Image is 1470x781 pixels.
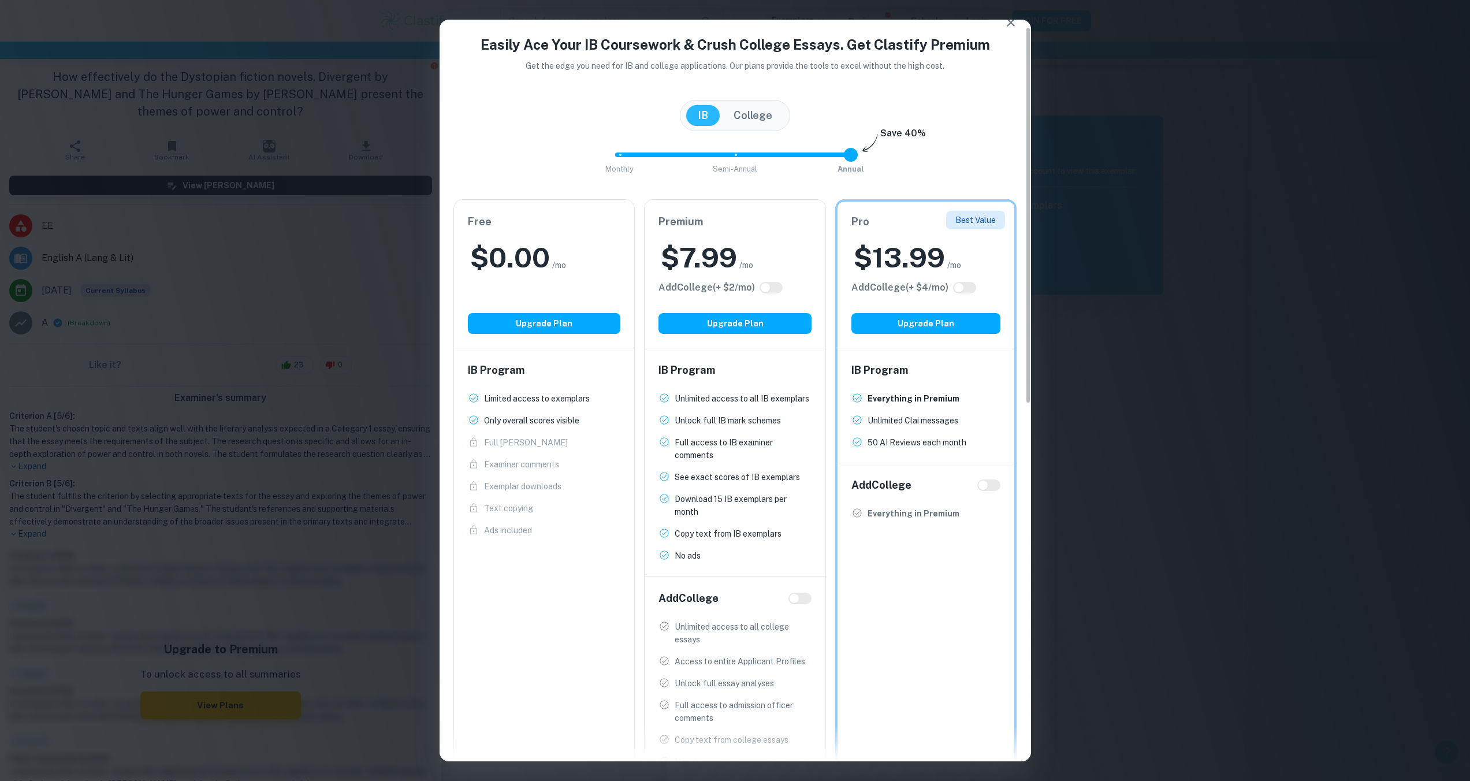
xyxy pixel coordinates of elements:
[675,414,781,427] p: Unlock full IB mark schemes
[862,133,878,153] img: subscription-arrow.svg
[675,436,812,462] p: Full access to IB examiner comments
[868,436,966,449] p: 50 AI Reviews each month
[868,414,958,427] p: Unlimited Clai messages
[675,471,800,484] p: See exact scores of IB exemplars
[468,214,621,230] h6: Free
[851,477,911,493] h6: Add College
[484,524,532,537] p: Ads included
[484,436,568,449] p: Full [PERSON_NAME]
[868,392,959,405] p: Everything in Premium
[675,392,809,405] p: Unlimited access to all IB exemplars
[552,259,566,272] span: /mo
[470,239,550,276] h2: $ 0.00
[468,362,621,378] h6: IB Program
[658,313,812,334] button: Upgrade Plan
[675,677,774,690] p: Unlock full essay analyses
[851,214,1001,230] h6: Pro
[484,480,561,493] p: Exemplar downloads
[484,458,559,471] p: Examiner comments
[484,414,579,427] p: Only overall scores visible
[686,105,720,126] button: IB
[722,105,784,126] button: College
[658,590,719,607] h6: Add College
[658,281,755,295] h6: Click to see all the additional College features.
[947,259,961,272] span: /mo
[658,214,812,230] h6: Premium
[675,527,781,540] p: Copy text from IB exemplars
[955,214,996,226] p: Best Value
[509,59,961,72] p: Get the edge you need for IB and college applications. Our plans provide the tools to excel witho...
[851,362,1001,378] h6: IB Program
[661,239,737,276] h2: $ 7.99
[868,507,959,520] p: Everything in Premium
[739,259,753,272] span: /mo
[605,165,634,173] span: Monthly
[851,281,948,295] h6: Click to see all the additional College features.
[484,392,590,405] p: Limited access to exemplars
[838,165,864,173] span: Annual
[675,549,701,562] p: No ads
[713,165,757,173] span: Semi-Annual
[484,502,533,515] p: Text copying
[658,362,812,378] h6: IB Program
[851,313,1001,334] button: Upgrade Plan
[675,655,805,668] p: Access to entire Applicant Profiles
[675,620,812,646] p: Unlimited access to all college essays
[468,313,621,334] button: Upgrade Plan
[453,34,1017,55] h4: Easily Ace Your IB Coursework & Crush College Essays. Get Clastify Premium
[854,239,945,276] h2: $ 13.99
[675,699,812,724] p: Full access to admission officer comments
[675,493,812,518] p: Download 15 IB exemplars per month
[880,127,926,146] h6: Save 40%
